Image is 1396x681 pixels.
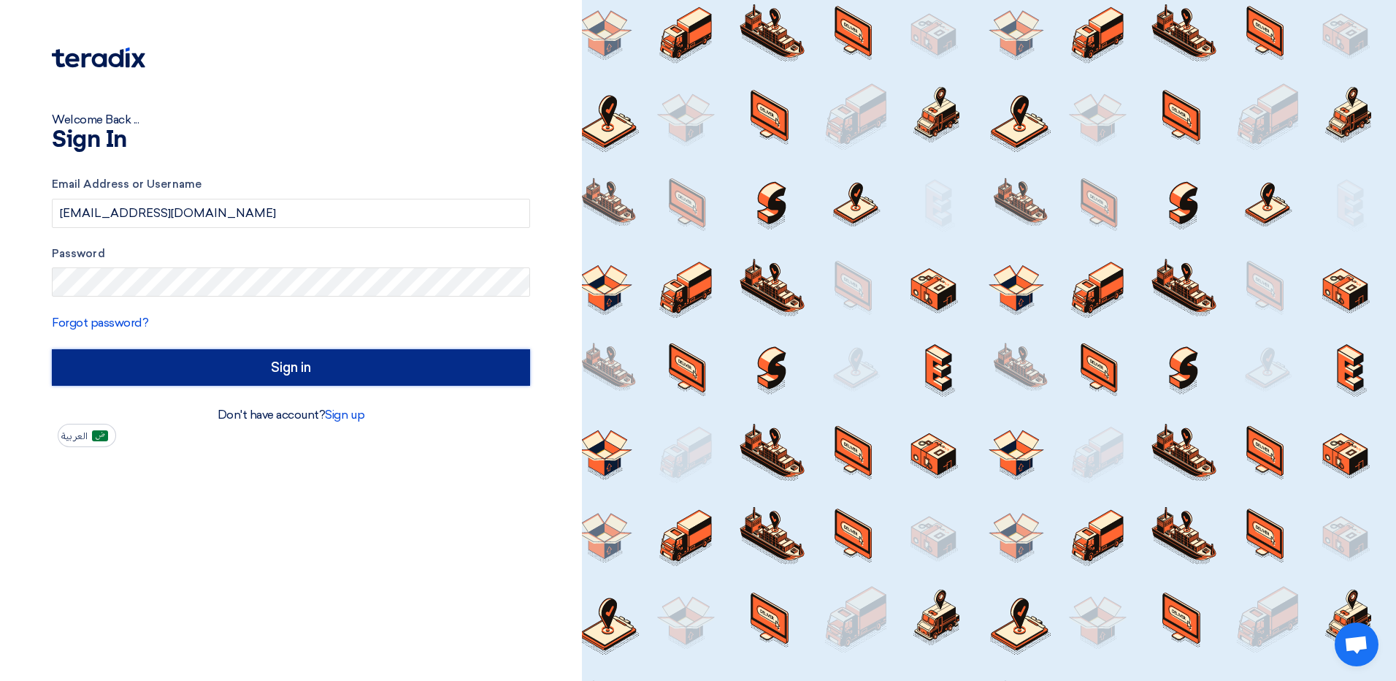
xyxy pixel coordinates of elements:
[52,349,530,386] input: Sign in
[52,316,148,330] a: Forgot password?
[52,47,145,68] img: Teradix logo
[61,431,88,441] span: العربية
[92,430,108,441] img: ar-AR.png
[1335,623,1378,666] div: Open chat
[52,199,530,228] input: Enter your business email or username
[52,246,530,262] label: Password
[52,176,530,193] label: Email Address or Username
[52,129,530,152] h1: Sign In
[52,111,530,129] div: Welcome Back ...
[52,406,530,424] div: Don't have account?
[58,424,116,447] button: العربية
[325,408,364,422] a: Sign up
